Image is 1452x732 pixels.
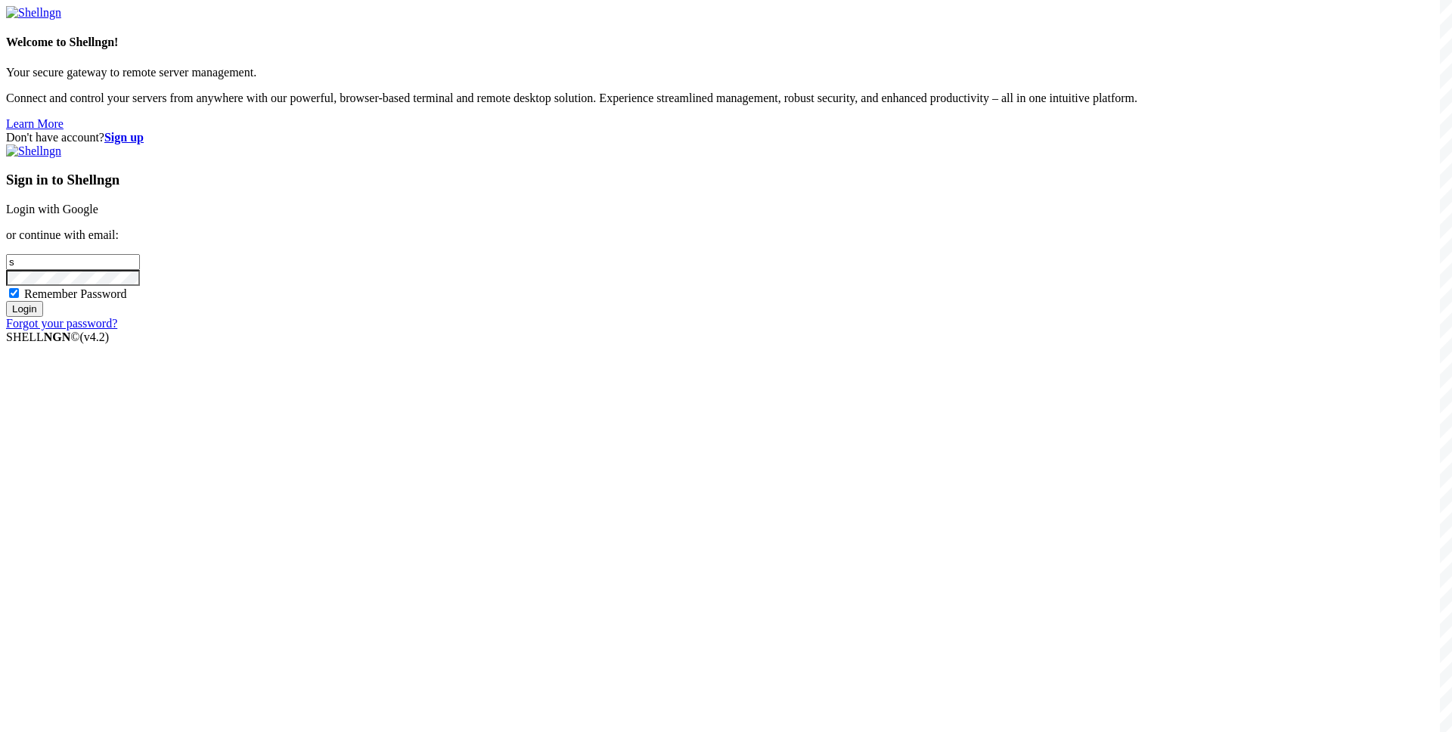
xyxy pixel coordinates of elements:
a: Forgot your password? [6,317,117,330]
b: NGN [44,330,71,343]
p: Your secure gateway to remote server management. [6,66,1446,79]
span: 4.2.0 [80,330,110,343]
div: Don't have account? [6,131,1446,144]
a: Sign up [104,131,144,144]
input: Login [6,301,43,317]
img: Shellngn [6,6,61,20]
h4: Welcome to Shellngn! [6,36,1446,49]
a: Learn More [6,117,64,130]
a: Login with Google [6,203,98,216]
p: or continue with email: [6,228,1446,242]
img: Shellngn [6,144,61,158]
span: Remember Password [24,287,127,300]
input: Email address [6,254,140,270]
h3: Sign in to Shellngn [6,172,1446,188]
p: Connect and control your servers from anywhere with our powerful, browser-based terminal and remo... [6,91,1446,105]
input: Remember Password [9,288,19,298]
span: SHELL © [6,330,109,343]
